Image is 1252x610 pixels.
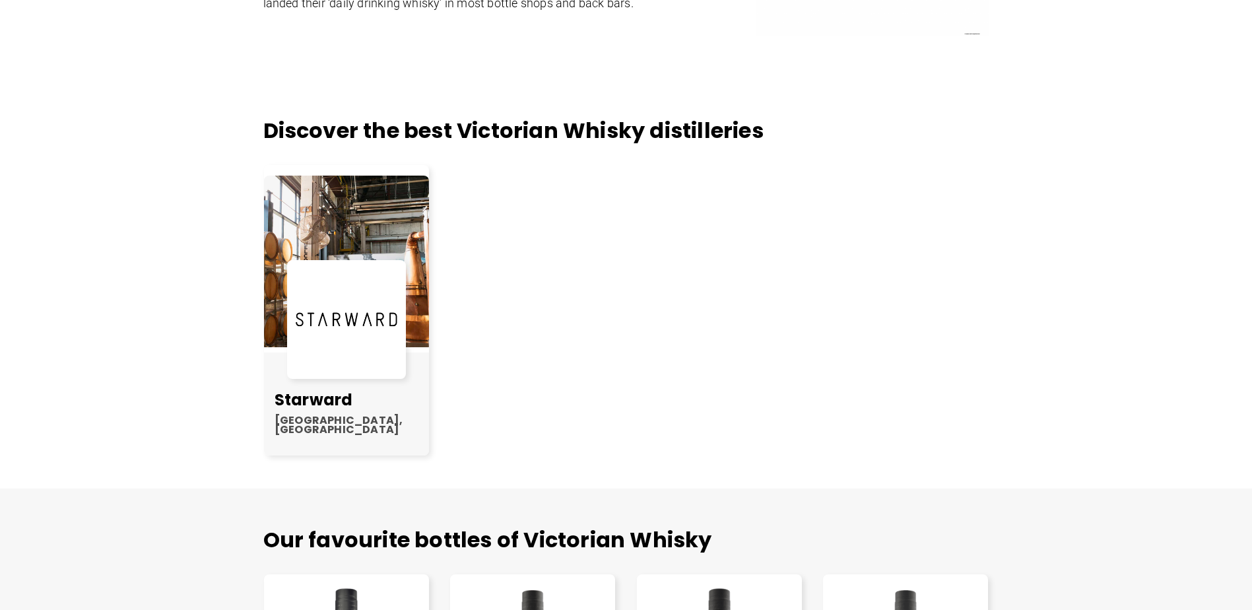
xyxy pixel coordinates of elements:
[275,389,353,411] a: Starward
[275,416,418,434] a: [GEOGRAPHIC_DATA], [GEOGRAPHIC_DATA]
[264,176,429,347] img: Starward - Thumbnail - Distillery
[263,527,989,553] h2: Our favourite bottles of Victorian Whisky
[263,118,989,144] h2: Discover the best Victorian Whisky distilleries
[294,305,399,333] img: Starward - Logo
